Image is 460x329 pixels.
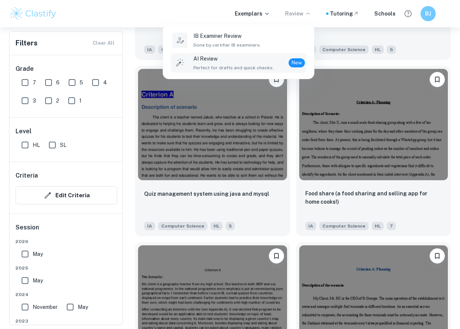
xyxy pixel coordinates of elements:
[171,30,306,50] a: IB Examiner ReviewDone by certifier IB examiners.
[193,42,261,48] span: Done by certifier IB examiners.
[289,59,305,67] span: New
[193,55,274,63] p: AI Review
[171,53,306,73] a: AI ReviewPerfect for drafts and quick checks.New
[193,32,261,40] p: IB Examiner Review
[193,64,274,71] span: Perfect for drafts and quick checks.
